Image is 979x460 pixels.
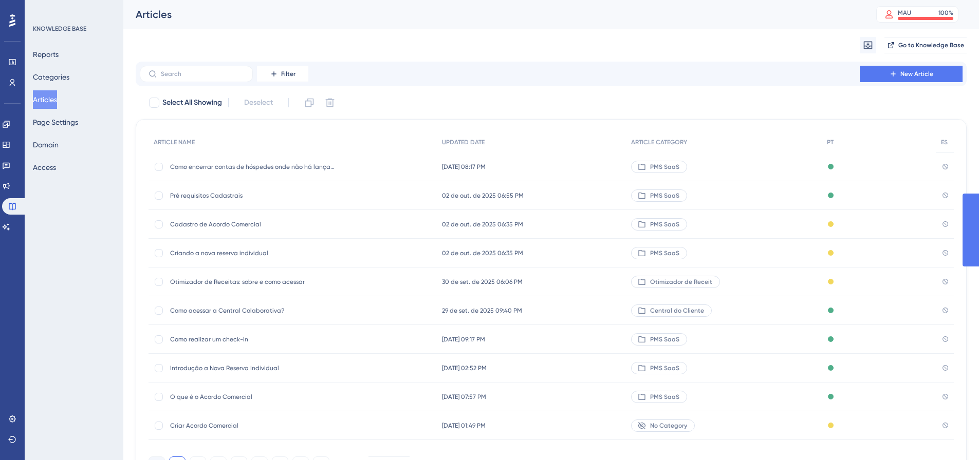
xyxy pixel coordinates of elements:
span: Como realizar um check-in [170,335,335,343]
span: Filter [281,70,295,78]
span: Select All Showing [162,97,222,109]
button: Domain [33,136,59,154]
span: PMS SaaS [650,364,679,372]
span: New Article [900,70,933,78]
span: 02 de out. de 2025 06:55 PM [442,191,524,200]
span: Criar Acordo Comercial [170,421,335,430]
div: Articles [136,7,851,22]
button: New Article [860,66,963,82]
span: 02 de out. de 2025 06:35 PM [442,220,523,228]
button: Reports [33,45,59,64]
span: Criando a nova reserva individual [170,249,335,257]
span: PT [827,138,834,146]
span: PMS SaaS [650,163,679,171]
span: PMS SaaS [650,191,679,200]
div: MAU [898,9,911,17]
span: ES [941,138,948,146]
span: PMS SaaS [650,335,679,343]
span: 30 de set. de 2025 06:06 PM [442,278,523,286]
span: UPDATED DATE [442,138,485,146]
button: Filter [257,66,308,82]
span: Go to Knowledge Base [898,41,964,49]
span: PMS SaaS [650,249,679,257]
input: Search [161,70,244,78]
span: Como acessar a Central Colaborativa? [170,306,335,315]
span: [DATE] 09:17 PM [442,335,485,343]
button: Go to Knowledge Base [884,37,967,53]
button: Page Settings [33,113,78,131]
span: Pré requisitos Cadastrais [170,191,335,200]
span: PMS SaaS [650,220,679,228]
span: Como encerrar contas de hóspedes onde não há lançamentos? [170,163,335,171]
span: PMS SaaS [650,393,679,401]
button: Categories [33,68,69,86]
span: No Category [650,421,687,430]
span: Otimizador de Receit [650,278,712,286]
button: Deselect [235,93,282,112]
span: Deselect [244,97,273,109]
span: O que é o Acordo Comercial [170,393,335,401]
span: Otimizador de Receitas: sobre e como acessar [170,278,335,286]
span: Central do Cliente [650,306,704,315]
span: [DATE] 08:17 PM [442,163,486,171]
div: KNOWLEDGE BASE [33,25,86,33]
div: 100 % [938,9,953,17]
span: [DATE] 02:52 PM [442,364,487,372]
span: 29 de set. de 2025 09:40 PM [442,306,522,315]
span: ARTICLE CATEGORY [631,138,687,146]
span: [DATE] 07:57 PM [442,393,486,401]
button: Articles [33,90,57,109]
span: [DATE] 01:49 PM [442,421,486,430]
span: Introdução a Nova Reserva Individual [170,364,335,372]
span: 02 de out. de 2025 06:35 PM [442,249,523,257]
iframe: UserGuiding AI Assistant Launcher [936,419,967,450]
button: Access [33,158,56,177]
span: ARTICLE NAME [154,138,195,146]
span: Cadastro de Acordo Comercial [170,220,335,228]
